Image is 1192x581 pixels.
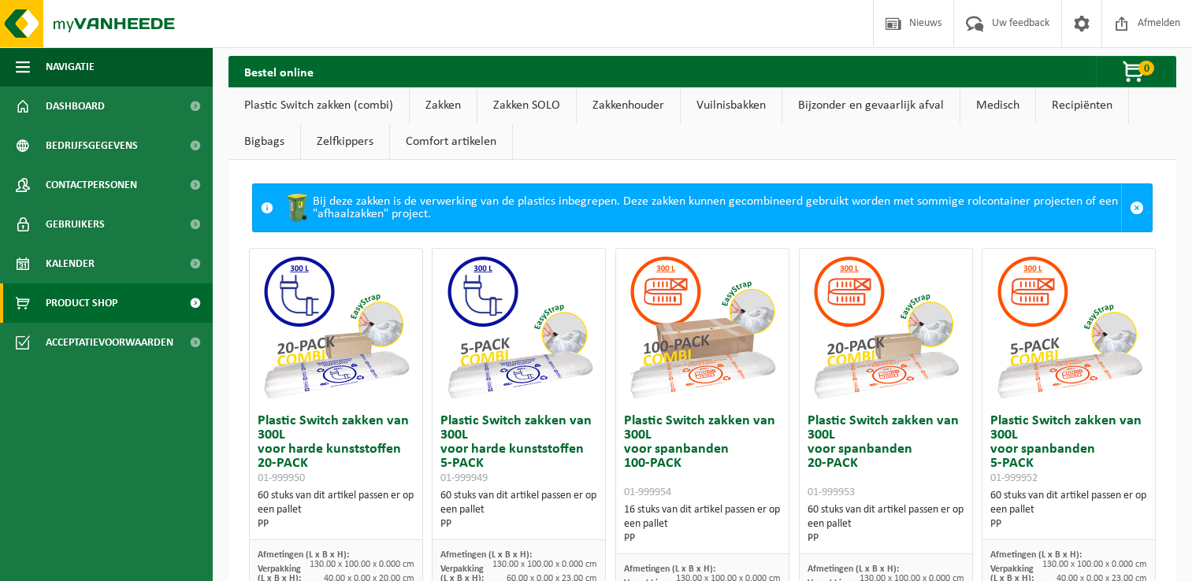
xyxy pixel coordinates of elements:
span: 01-999953 [808,487,855,498]
a: Bijzonder en gevaarlijk afval [782,87,960,124]
span: Contactpersonen [46,165,137,205]
img: 01-999952 [990,249,1148,406]
span: 130.00 x 100.00 x 0.000 cm [492,560,597,569]
span: Afmetingen (L x B x H): [624,564,715,574]
a: Zakken [410,87,477,124]
div: PP [258,517,414,531]
a: Zakkenhouder [577,87,680,124]
img: WB-0240-HPE-GN-50.png [281,192,313,224]
span: 01-999952 [990,472,1038,484]
span: Acceptatievoorwaarden [46,323,173,362]
span: Product Shop [46,283,117,323]
a: Vuilnisbakken [681,87,782,124]
h3: Plastic Switch zakken van 300L voor spanbanden 20-PACK [808,414,964,499]
div: 60 stuks van dit artikel passen er op een pallet [440,489,597,531]
span: Gebruikers [46,205,105,244]
a: Sluit melding [1121,184,1152,231]
h3: Plastic Switch zakken van 300L voor harde kunststoffen 20-PACK [258,414,414,485]
div: PP [440,517,597,531]
span: Navigatie [46,47,95,87]
span: 01-999954 [624,487,671,498]
div: PP [624,531,781,546]
h3: Plastic Switch zakken van 300L voor spanbanden 100-PACK [624,414,781,499]
span: Kalender [46,244,95,283]
span: 01-999950 [258,472,305,484]
span: 01-999949 [440,472,488,484]
div: PP [808,531,964,546]
div: Bij deze zakken is de verwerking van de plastics inbegrepen. Deze zakken kunnen gecombineerd gebr... [281,184,1121,231]
span: 0 [1138,61,1154,76]
div: 60 stuks van dit artikel passen er op een pallet [258,489,414,531]
h3: Plastic Switch zakken van 300L voor spanbanden 5-PACK [990,414,1147,485]
img: 01-999950 [257,249,414,406]
span: Afmetingen (L x B x H): [808,564,899,574]
span: Afmetingen (L x B x H): [440,550,532,560]
a: Comfort artikelen [390,124,512,160]
span: 130.00 x 100.00 x 0.000 cm [310,560,414,569]
a: Zakken SOLO [477,87,576,124]
button: 0 [1096,56,1175,87]
span: Dashboard [46,87,105,126]
div: PP [990,517,1147,531]
div: 16 stuks van dit artikel passen er op een pallet [624,503,781,546]
span: Afmetingen (L x B x H): [990,550,1082,560]
a: Plastic Switch zakken (combi) [228,87,409,124]
h3: Plastic Switch zakken van 300L voor harde kunststoffen 5-PACK [440,414,597,485]
a: Recipiënten [1036,87,1128,124]
h2: Bestel online [228,56,329,87]
a: Bigbags [228,124,300,160]
span: 130.00 x 100.00 x 0.000 cm [1042,560,1147,569]
img: 01-999954 [623,249,781,406]
div: 60 stuks van dit artikel passen er op een pallet [990,489,1147,531]
img: 01-999949 [440,249,598,406]
span: Bedrijfsgegevens [46,126,138,165]
span: Afmetingen (L x B x H): [258,550,349,560]
img: 01-999953 [807,249,964,406]
div: 60 stuks van dit artikel passen er op een pallet [808,503,964,546]
a: Medisch [960,87,1035,124]
a: Zelfkippers [301,124,389,160]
